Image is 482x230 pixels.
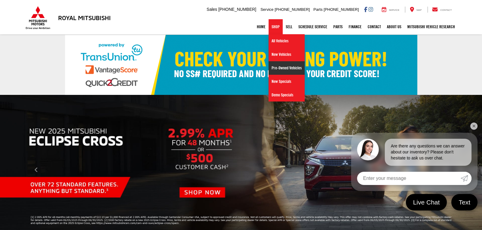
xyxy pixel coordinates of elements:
[405,7,426,13] a: Map
[275,7,310,12] span: [PHONE_NUMBER]
[58,14,111,21] h3: Royal Mitsubishi
[410,198,443,206] span: Live Chat
[456,198,473,206] span: Text
[368,7,373,12] a: Instagram: Click to visit our Instagram page
[428,7,456,13] a: Contact
[313,7,322,12] span: Parts
[406,194,447,210] a: Live Chat
[324,7,359,12] span: [PHONE_NUMBER]
[389,9,400,11] span: Service
[269,88,305,101] a: Demo Specials
[269,19,283,34] a: Shop
[384,19,404,34] a: About Us
[283,19,295,34] a: Sell
[269,48,305,61] a: New Vehicles
[254,19,269,34] a: Home
[357,172,461,185] input: Enter your message
[24,6,51,29] img: Mitsubishi
[346,19,365,34] a: Finance
[269,34,305,48] a: All Vehicles
[207,7,217,12] span: Sales
[461,172,471,185] a: Submit
[218,7,256,12] span: [PHONE_NUMBER]
[385,139,471,166] div: Are there any questions we can answer about our inventory? Please don't hesitate to ask us over c...
[269,75,305,88] a: New Specials
[357,139,379,160] img: Agent profile photo
[330,19,346,34] a: Parts: Opens in a new tab
[269,61,305,75] a: Pre-Owned Vehicles
[65,35,417,95] img: Check Your Buying Power
[440,9,452,11] span: Contact
[365,19,384,34] a: Contact
[377,7,404,13] a: Service
[416,9,421,11] span: Map
[295,19,330,34] a: Schedule Service: Opens in a new tab
[260,7,273,12] span: Service
[364,7,367,12] a: Facebook: Click to visit our Facebook page
[404,19,458,34] a: Mitsubishi Vehicle Research
[451,194,477,210] a: Text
